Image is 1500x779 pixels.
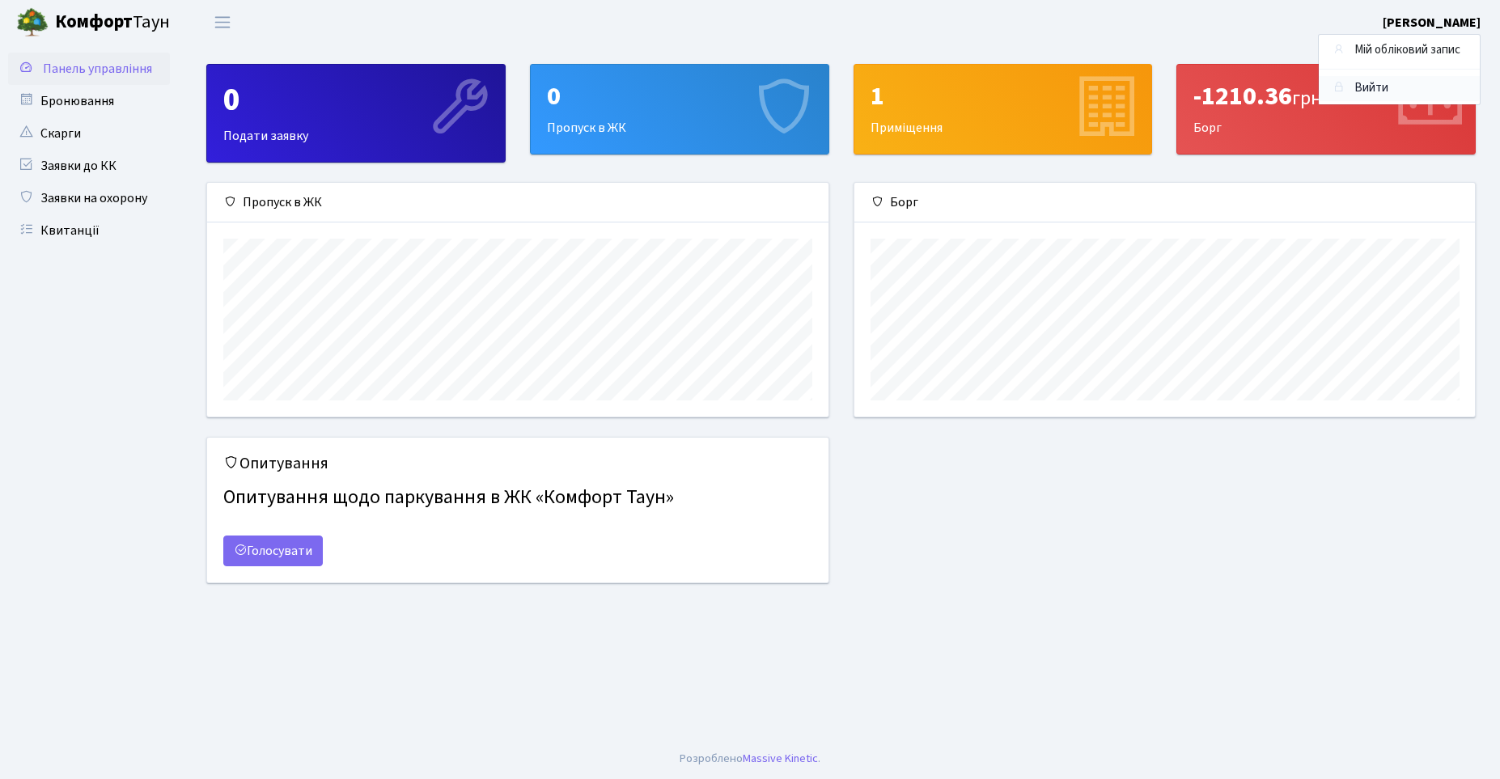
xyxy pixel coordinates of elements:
[55,9,170,36] span: Таун
[1383,13,1481,32] a: [PERSON_NAME]
[871,81,1136,112] div: 1
[854,64,1153,155] a: 1Приміщення
[8,53,170,85] a: Панель управління
[223,480,812,516] h4: Опитування щодо паркування в ЖК «Комфорт Таун»
[854,65,1152,154] div: Приміщення
[8,150,170,182] a: Заявки до КК
[1193,81,1459,112] div: -1210.36
[223,454,812,473] h5: Опитування
[743,750,818,767] a: Massive Kinetic
[1319,76,1480,101] a: Вийти
[8,214,170,247] a: Квитанції
[1177,65,1475,154] div: Борг
[223,81,489,120] div: 0
[1383,14,1481,32] b: [PERSON_NAME]
[680,750,820,768] div: .
[8,182,170,214] a: Заявки на охорону
[223,536,323,566] a: Голосувати
[16,6,49,39] img: logo.png
[55,9,133,35] b: Комфорт
[1292,84,1327,112] span: грн.
[547,81,812,112] div: 0
[207,183,828,222] div: Пропуск в ЖК
[531,65,828,154] div: Пропуск в ЖК
[206,64,506,163] a: 0Подати заявку
[680,750,743,767] a: Розроблено
[1310,36,1500,70] nav: breadcrumb
[1319,38,1480,63] a: Мій обліковий запис
[43,60,152,78] span: Панель управління
[8,85,170,117] a: Бронювання
[854,183,1476,222] div: Борг
[8,117,170,150] a: Скарги
[530,64,829,155] a: 0Пропуск в ЖК
[202,9,243,36] button: Переключити навігацію
[207,65,505,162] div: Подати заявку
